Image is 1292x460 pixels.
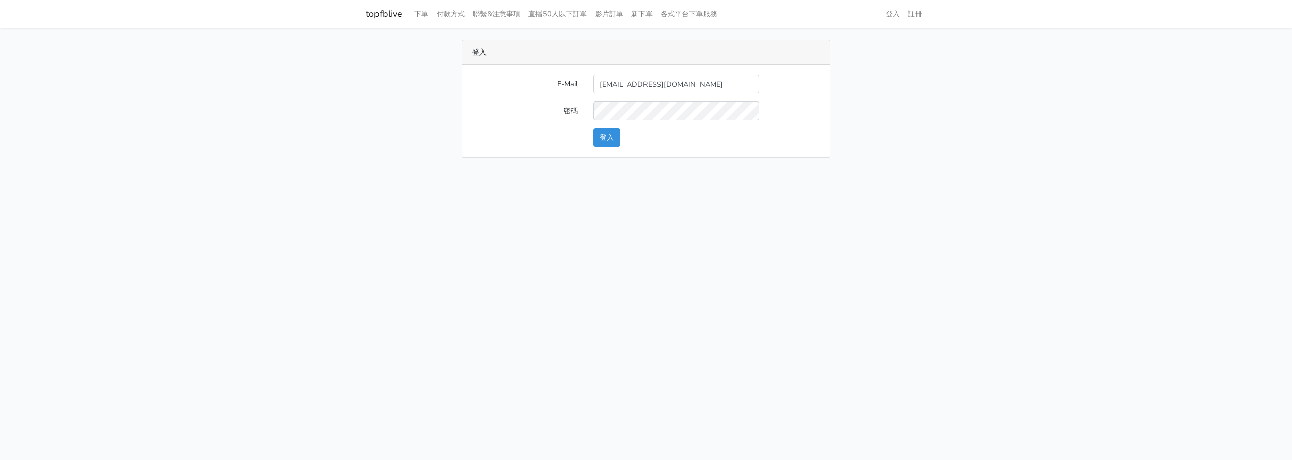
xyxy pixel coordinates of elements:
[657,4,721,24] a: 各式平台下單服務
[465,101,585,120] label: 密碼
[904,4,926,24] a: 註冊
[410,4,433,24] a: 下單
[462,40,830,65] div: 登入
[593,128,620,147] button: 登入
[627,4,657,24] a: 新下單
[366,4,402,24] a: topfblive
[433,4,469,24] a: 付款方式
[591,4,627,24] a: 影片訂單
[465,75,585,93] label: E-Mail
[882,4,904,24] a: 登入
[524,4,591,24] a: 直播50人以下訂單
[469,4,524,24] a: 聯繫&注意事項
